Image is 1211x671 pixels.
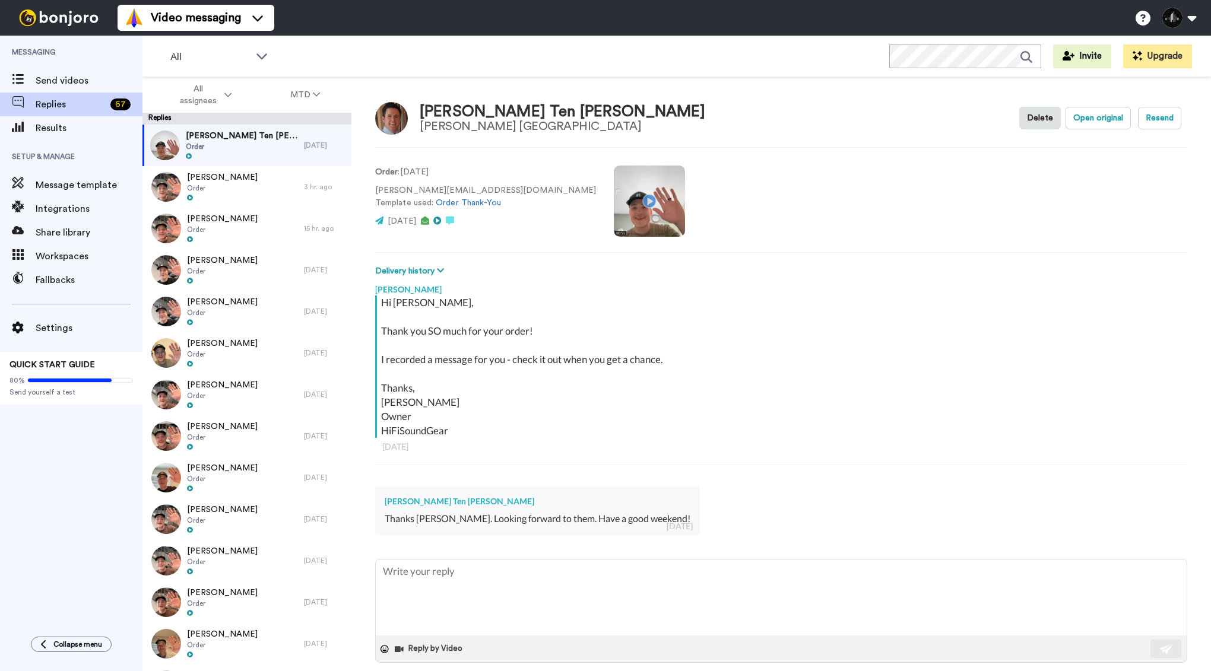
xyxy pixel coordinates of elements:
[151,587,181,617] img: b09136ba-b58d-4598-9b1a-657e01885e8f-thumb.jpg
[150,131,180,160] img: be5a1386-e2b9-4e16-a0e6-ce3a952d6068-thumb.jpg
[142,113,351,125] div: Replies
[142,166,351,208] a: [PERSON_NAME]Order3 hr. ago
[14,9,103,26] img: bj-logo-header-white.svg
[142,581,351,623] a: [PERSON_NAME]Order[DATE]
[125,8,144,27] img: vm-color.svg
[36,249,142,263] span: Workspaces
[36,225,142,240] span: Share library
[385,512,690,526] div: Thanks [PERSON_NAME]. Looking forward to them. Have a good weekend!
[142,457,351,498] a: [PERSON_NAME]Order[DATE]
[142,498,351,540] a: [PERSON_NAME]Order[DATE]
[187,640,258,650] span: Order
[170,50,250,64] span: All
[304,556,345,565] div: [DATE]
[142,540,351,581] a: [PERSON_NAME]Order[DATE]
[187,379,258,391] span: [PERSON_NAME]
[151,463,181,492] img: 53e71fb5-9ae1-41c4-8b44-95b6556c7d3a-thumb.jpg
[9,387,133,397] span: Send yourself a test
[151,504,181,534] img: 6695022b-d9e9-451b-845e-63d692640ad0-thumb.jpg
[151,421,181,451] img: 35cdd85e-faec-4704-8a45-05e66f68dcf4-thumb.jpg
[36,273,142,287] span: Fallbacks
[375,185,596,209] p: [PERSON_NAME][EMAIL_ADDRESS][DOMAIN_NAME] Template used:
[304,307,345,316] div: [DATE]
[187,545,258,557] span: [PERSON_NAME]
[142,623,351,664] a: [PERSON_NAME]Order[DATE]
[36,74,142,88] span: Send videos
[1066,107,1131,129] button: Open original
[110,98,131,110] div: 67
[53,640,102,649] span: Collapse menu
[382,441,1180,453] div: [DATE]
[151,629,181,659] img: b33ee7db-a36b-4d85-b414-477a3b7d07dc-thumb.jpg
[187,557,258,567] span: Order
[9,361,95,369] span: QUICK START GUIDE
[187,183,258,193] span: Order
[187,474,258,484] span: Order
[36,178,142,192] span: Message template
[381,295,1184,438] div: Hi [PERSON_NAME], Thank you SO much for your order! I recorded a message for you - check it out w...
[142,249,351,291] a: [PERSON_NAME]Order[DATE]
[1123,44,1192,68] button: Upgrade
[304,182,345,192] div: 3 hr. ago
[385,495,690,507] div: [PERSON_NAME] Ten [PERSON_NAME]
[142,332,351,374] a: [PERSON_NAME]Order[DATE]
[304,348,345,358] div: [DATE]
[36,121,142,135] span: Results
[31,637,112,652] button: Collapse menu
[394,640,466,658] button: Reply by Video
[142,208,351,249] a: [PERSON_NAME]Order15 hr. ago
[187,599,258,608] span: Order
[186,142,298,151] span: Order
[187,433,258,442] span: Order
[186,130,298,142] span: [PERSON_NAME] Ten [PERSON_NAME]
[375,102,408,135] img: Image of Michael Ten Hoven
[36,202,142,216] span: Integrations
[1138,107,1181,129] button: Resend
[420,103,705,120] div: [PERSON_NAME] Ten [PERSON_NAME]
[261,84,350,106] button: MTD
[187,462,258,474] span: [PERSON_NAME]
[304,431,345,441] div: [DATE]
[388,217,416,225] span: [DATE]
[1019,107,1061,129] button: Delete
[304,639,345,648] div: [DATE]
[187,171,258,183] span: [PERSON_NAME]
[36,321,142,335] span: Settings
[304,514,345,524] div: [DATE]
[187,296,258,308] span: [PERSON_NAME]
[187,213,258,225] span: [PERSON_NAME]
[304,141,345,150] div: [DATE]
[187,338,258,349] span: [PERSON_NAME]
[304,390,345,399] div: [DATE]
[375,265,448,278] button: Delivery history
[151,297,181,326] img: 699449e3-bb3a-467c-bdf7-049cba583549-thumb.jpg
[375,168,398,176] strong: Order
[187,225,258,234] span: Order
[187,255,258,266] span: [PERSON_NAME]
[142,374,351,415] a: [PERSON_NAME]Order[DATE]
[420,120,705,133] div: [PERSON_NAME] [GEOGRAPHIC_DATA]
[142,291,351,332] a: [PERSON_NAME]Order[DATE]
[145,78,261,112] button: All assignees
[151,255,181,285] img: ab514738-f614-436c-ac9a-0c287d9b9510-thumb.jpg
[151,380,181,409] img: 746daabd-ad06-4fa5-a617-14f5fb6fc0db-thumb.jpg
[187,587,258,599] span: [PERSON_NAME]
[187,504,258,516] span: [PERSON_NAME]
[1053,44,1111,68] button: Invite
[36,97,106,112] span: Replies
[375,278,1187,295] div: [PERSON_NAME]
[187,308,258,317] span: Order
[187,421,258,433] span: [PERSON_NAME]
[187,628,258,640] span: [PERSON_NAME]
[142,415,351,457] a: [PERSON_NAME]Order[DATE]
[1160,644,1173,654] img: send-white.svg
[667,520,693,532] div: [DATE]
[436,199,501,207] a: Order Thank-You
[151,172,181,202] img: 2928f92d-d74f-4415-a4a2-640ce8c41eab-thumb.jpg
[151,546,181,575] img: d01c5309-b56c-45bc-b201-a7af0a7f884a-thumb.jpg
[375,166,596,179] p: : [DATE]
[174,83,222,107] span: All assignees
[304,473,345,482] div: [DATE]
[151,338,181,368] img: 891f35c2-bb58-4390-84f6-5901a24cb1ba-thumb.jpg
